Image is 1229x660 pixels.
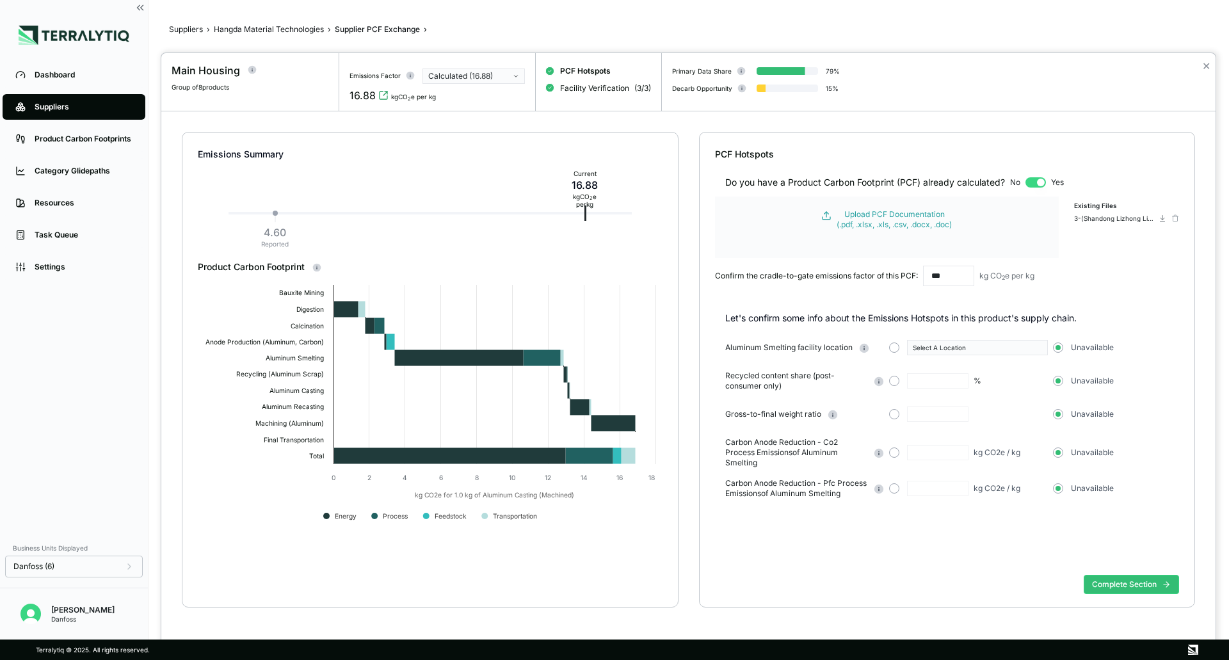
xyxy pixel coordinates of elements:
[725,176,1005,189] div: Do you have a Product Carbon Footprint (PCF) already calculated?
[672,85,732,92] div: Decarb Opportunity
[493,512,537,520] text: Transportation
[1071,447,1114,458] span: Unavailable
[236,370,324,378] text: Recycling (Aluminum Scrap)
[1071,342,1114,353] span: Unavailable
[974,447,1020,458] div: kg CO2e / kg
[266,354,324,362] text: Aluminum Smelting
[648,474,655,481] text: 18
[1071,376,1114,386] span: Unavailable
[262,403,324,411] text: Aluminum Recasting
[725,312,1180,325] p: Let's confirm some info about the Emissions Hotspots in this product's supply chain.
[560,66,611,76] span: PCF Hotspots
[335,512,357,520] text: Energy
[422,68,525,84] button: Calculated (16.88)
[439,474,443,481] text: 6
[672,67,732,75] div: Primary Data Share
[567,177,604,193] div: 16.88
[391,93,436,101] div: kgCO e per kg
[475,474,479,481] text: 8
[725,478,867,499] span: Carbon Anode Reduction - Pfc Process Emissions of Aluminum Smelting
[567,193,604,208] div: kg CO e per kg
[725,437,867,468] span: Carbon Anode Reduction - Co2 Process Emissions of Aluminum Smelting
[261,225,289,240] div: 4.60
[509,474,515,481] text: 10
[383,512,408,520] text: Process
[715,271,918,281] div: Confirm the cradle-to-gate emissions factor of this PCF:
[279,289,324,297] text: Bauxite Mining
[367,474,371,481] text: 2
[560,83,629,93] span: Facility Verification
[974,483,1020,494] div: kg CO2e / kg
[309,452,324,460] text: Total
[378,90,389,101] svg: View audit trail
[264,436,324,444] text: Final Transportation
[616,474,623,481] text: 16
[545,474,551,481] text: 12
[205,338,324,346] text: Anode Production (Aluminum, Carbon)
[1071,409,1114,419] span: Unavailable
[1071,483,1114,494] span: Unavailable
[1074,214,1156,222] div: 3-(Shandong Lizhong Light Alloy Auto Material Co,ltd)Certificate-ISO14067 2018.pdf
[1051,177,1064,188] span: Yes
[837,209,952,230] div: Upload PCF Documentation (.pdf, .xlsx, .xls, .csv, .docx, .doc)
[907,340,1048,355] button: Select A Location
[198,261,663,273] div: Product Carbon Footprint
[428,71,510,81] div: Calculated (16.88)
[172,83,229,91] span: Group of 8 products
[634,83,651,93] span: ( 3 / 3 )
[408,96,411,102] sub: 2
[715,148,1180,161] div: PCF Hotspots
[725,409,821,419] span: Gross-to-final weight ratio
[1010,177,1020,188] span: No
[567,170,604,177] div: Current
[332,474,335,481] text: 0
[1002,274,1005,281] sub: 2
[581,474,588,481] text: 14
[255,419,324,428] text: Machining (Aluminum)
[291,322,324,330] text: Calcination
[261,240,289,248] div: Reported
[1074,214,1166,222] button: 3-(Shandong Lizhong Light Alloy Auto Material Co,ltd)Certificate-ISO14067 2018.pdf
[1084,575,1179,594] button: Complete Section
[435,512,467,520] text: Feedstock
[172,63,240,78] div: Main Housing
[1202,58,1210,74] button: Close
[1074,202,1179,214] div: Existing Files
[403,474,407,481] text: 4
[826,85,839,92] div: 15 %
[974,376,981,386] div: %
[725,342,853,353] span: Aluminum Smelting facility location
[198,148,663,161] div: Emissions Summary
[725,371,867,391] span: Recycled content share (post-consumer only)
[913,344,1042,351] div: Select A Location
[979,271,1034,281] div: kg CO e per kg
[590,196,593,202] sub: 2
[826,67,840,75] div: 79 %
[269,387,324,395] text: Aluminum Casting
[349,72,401,79] div: Emissions Factor
[349,88,376,103] div: 16.88
[729,209,1045,230] button: Upload PCF Documentation(.pdf, .xlsx, .xls, .csv, .docx, .doc)
[296,305,324,314] text: Digestion
[415,491,574,499] text: kg CO2e for 1.0 kg of Aluminum Casting (Machined)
